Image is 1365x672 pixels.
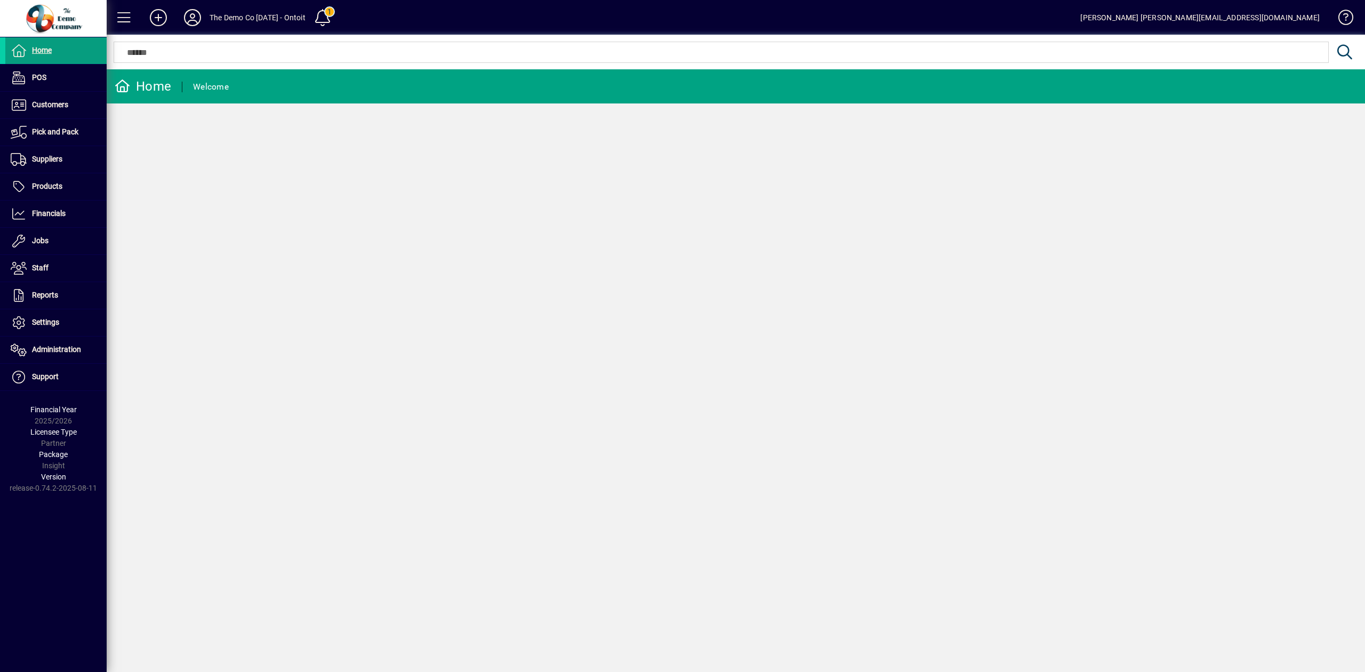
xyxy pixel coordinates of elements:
[175,8,210,27] button: Profile
[32,46,52,54] span: Home
[141,8,175,27] button: Add
[5,119,107,146] a: Pick and Pack
[210,9,306,26] div: The Demo Co [DATE] - Ontoit
[32,182,62,190] span: Products
[32,100,68,109] span: Customers
[32,291,58,299] span: Reports
[32,155,62,163] span: Suppliers
[193,78,229,95] div: Welcome
[39,450,68,459] span: Package
[41,473,66,481] span: Version
[32,372,59,381] span: Support
[1080,9,1320,26] div: [PERSON_NAME] [PERSON_NAME][EMAIL_ADDRESS][DOMAIN_NAME]
[32,318,59,326] span: Settings
[5,309,107,336] a: Settings
[5,364,107,390] a: Support
[5,173,107,200] a: Products
[32,127,78,136] span: Pick and Pack
[32,236,49,245] span: Jobs
[5,228,107,254] a: Jobs
[5,201,107,227] a: Financials
[32,345,81,354] span: Administration
[30,405,77,414] span: Financial Year
[5,282,107,309] a: Reports
[115,78,171,95] div: Home
[32,209,66,218] span: Financials
[1330,2,1352,37] a: Knowledge Base
[32,263,49,272] span: Staff
[32,73,46,82] span: POS
[5,92,107,118] a: Customers
[5,65,107,91] a: POS
[5,255,107,282] a: Staff
[5,146,107,173] a: Suppliers
[30,428,77,436] span: Licensee Type
[5,337,107,363] a: Administration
